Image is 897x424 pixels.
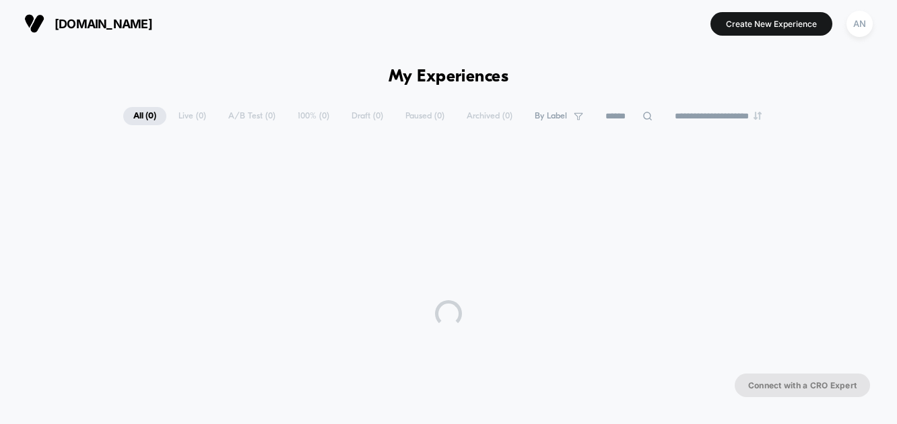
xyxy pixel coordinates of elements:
[846,11,873,37] div: AN
[735,374,870,397] button: Connect with a CRO Expert
[535,111,567,121] span: By Label
[710,12,832,36] button: Create New Experience
[754,112,762,120] img: end
[842,10,877,38] button: AN
[20,13,156,34] button: [DOMAIN_NAME]
[55,17,152,31] span: [DOMAIN_NAME]
[389,67,509,87] h1: My Experiences
[123,107,166,125] span: All ( 0 )
[24,13,44,34] img: Visually logo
